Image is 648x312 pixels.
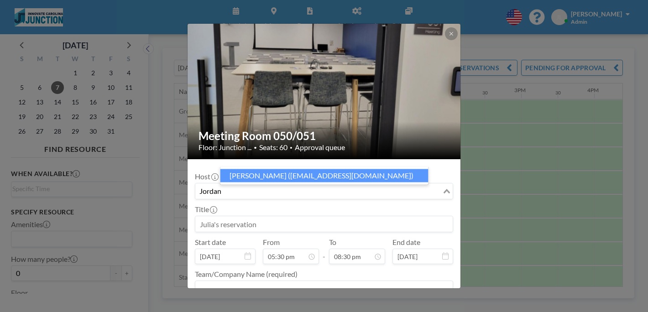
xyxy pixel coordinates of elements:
[290,145,293,151] span: •
[295,143,345,152] span: Approval queue
[220,169,429,182] li: [PERSON_NAME] ([EMAIL_ADDRESS][DOMAIN_NAME])
[188,23,461,161] img: 537.jpg
[329,238,336,247] label: To
[195,216,453,232] input: Julia's reservation
[195,270,298,279] label: Team/Company Name (required)
[392,238,420,247] label: End date
[195,205,216,214] label: Title
[195,172,218,181] label: Host
[195,238,226,247] label: Start date
[263,238,280,247] label: From
[196,185,441,197] input: Search for option
[199,129,450,143] h2: Meeting Room 050/051
[199,143,251,152] span: Floor: Junction ...
[323,241,325,261] span: -
[254,144,257,151] span: •
[195,183,453,199] div: Search for option
[259,143,287,152] span: Seats: 60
